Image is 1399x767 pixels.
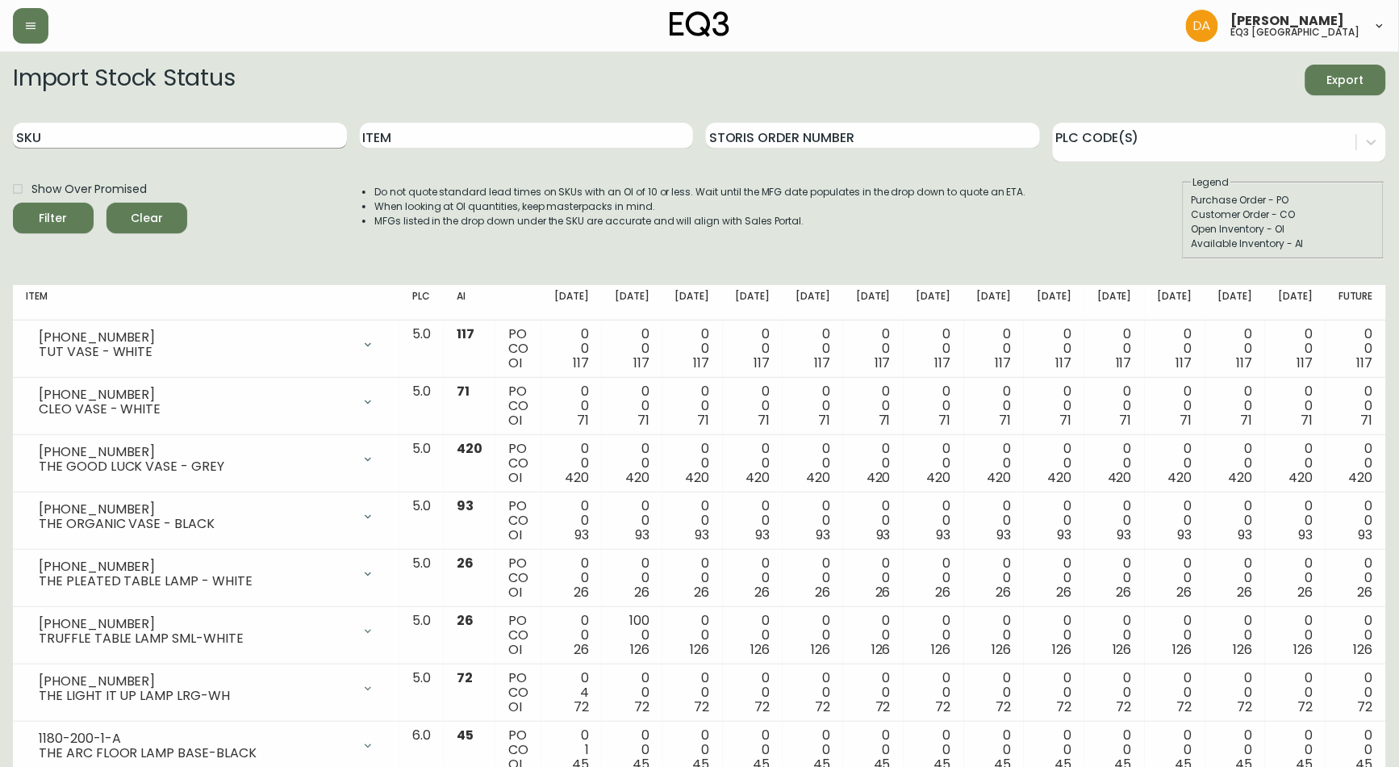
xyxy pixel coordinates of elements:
span: 71 [698,411,710,430]
button: Clear [106,203,187,233]
div: 0 0 [736,499,770,543]
div: 0 0 [554,384,589,428]
span: 126 [811,640,830,659]
span: 72 [1358,698,1373,716]
div: 0 0 [1278,556,1313,600]
span: 26 [634,583,649,601]
th: [DATE] [843,285,904,321]
div: 0 0 [1097,671,1132,715]
span: 72 [815,698,830,716]
span: 71 [1241,411,1253,430]
div: 0 0 [796,556,830,600]
span: 71 [758,411,770,430]
div: 0 4 [554,671,589,715]
div: 0 0 [736,327,770,371]
div: 0 0 [977,499,1012,543]
span: OI [508,640,522,659]
th: [DATE] [904,285,964,321]
div: 0 0 [977,614,1012,657]
span: 72 [875,698,891,716]
div: 0 0 [675,442,710,485]
span: Clear [119,208,174,228]
span: 420 [867,468,891,487]
span: 93 [635,526,649,544]
div: 0 0 [675,614,710,657]
div: 0 0 [1338,614,1373,657]
span: 117 [1116,354,1132,372]
div: 0 0 [917,556,951,600]
div: 0 0 [1158,384,1192,428]
td: 5.0 [400,435,445,492]
td: 5.0 [400,321,445,378]
span: 26 [574,583,589,601]
div: [PHONE_NUMBER] [39,445,352,459]
div: 0 0 [1097,442,1132,485]
span: 420 [988,468,1012,487]
span: 420 [1349,468,1373,487]
div: PO CO [508,671,528,715]
legend: Legend [1192,175,1231,190]
th: [DATE] [541,285,602,321]
li: MFGs listed in the drop down under the SKU are accurate and will align with Sales Portal. [374,214,1026,228]
div: Available Inventory - AI [1192,237,1376,251]
div: 0 0 [675,671,710,715]
div: 0 0 [1037,327,1071,371]
div: 0 0 [1158,442,1192,485]
div: 0 0 [856,556,891,600]
span: 117 [1357,354,1373,372]
span: 126 [1052,640,1071,659]
span: Export [1318,70,1373,90]
div: 0 0 [796,442,830,485]
span: 117 [875,354,891,372]
span: 420 [565,468,589,487]
div: 0 0 [1097,327,1132,371]
span: 126 [992,640,1012,659]
div: 0 0 [977,384,1012,428]
div: 0 0 [977,556,1012,600]
th: Future [1326,285,1386,321]
span: OI [508,583,522,601]
div: [PHONE_NUMBER]THE ORGANIC VASE - BLACK [26,499,387,534]
h5: eq3 [GEOGRAPHIC_DATA] [1231,27,1360,37]
span: 420 [686,468,710,487]
button: Filter [13,203,94,233]
span: 420 [1229,468,1253,487]
div: 0 0 [736,442,770,485]
div: 0 0 [856,442,891,485]
span: 126 [691,640,710,659]
div: 0 0 [917,384,951,428]
span: 26 [1238,583,1253,601]
div: [PHONE_NUMBER]THE PLEATED TABLE LAMP - WHITE [26,556,387,592]
div: 0 0 [1037,556,1071,600]
div: 0 0 [1278,442,1313,485]
td: 5.0 [400,607,445,664]
div: 0 0 [554,556,589,600]
div: Customer Order - CO [1192,207,1376,222]
span: 93 [1178,526,1192,544]
span: 26 [457,611,474,630]
span: 117 [1237,354,1253,372]
span: OI [508,468,522,487]
span: 420 [457,439,482,458]
span: 93 [457,497,474,515]
span: 420 [1047,468,1071,487]
div: TRUFFLE TABLE LAMP SML-WHITE [39,631,352,646]
div: 0 0 [977,327,1012,371]
span: 72 [1117,698,1132,716]
div: 0 0 [1218,384,1253,428]
span: 420 [927,468,951,487]
td: 5.0 [400,492,445,550]
span: [PERSON_NAME] [1231,15,1345,27]
span: 72 [1238,698,1253,716]
div: 0 0 [1338,442,1373,485]
div: [PHONE_NUMBER] [39,502,352,517]
div: PO CO [508,556,528,600]
span: 420 [625,468,649,487]
span: 126 [932,640,951,659]
h2: Import Stock Status [13,65,235,95]
th: [DATE] [723,285,783,321]
span: 126 [871,640,891,659]
span: 117 [1297,354,1313,372]
div: THE ARC FLOOR LAMP BASE-BLACK [39,746,352,761]
div: 1180-200-1-A [39,731,352,746]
